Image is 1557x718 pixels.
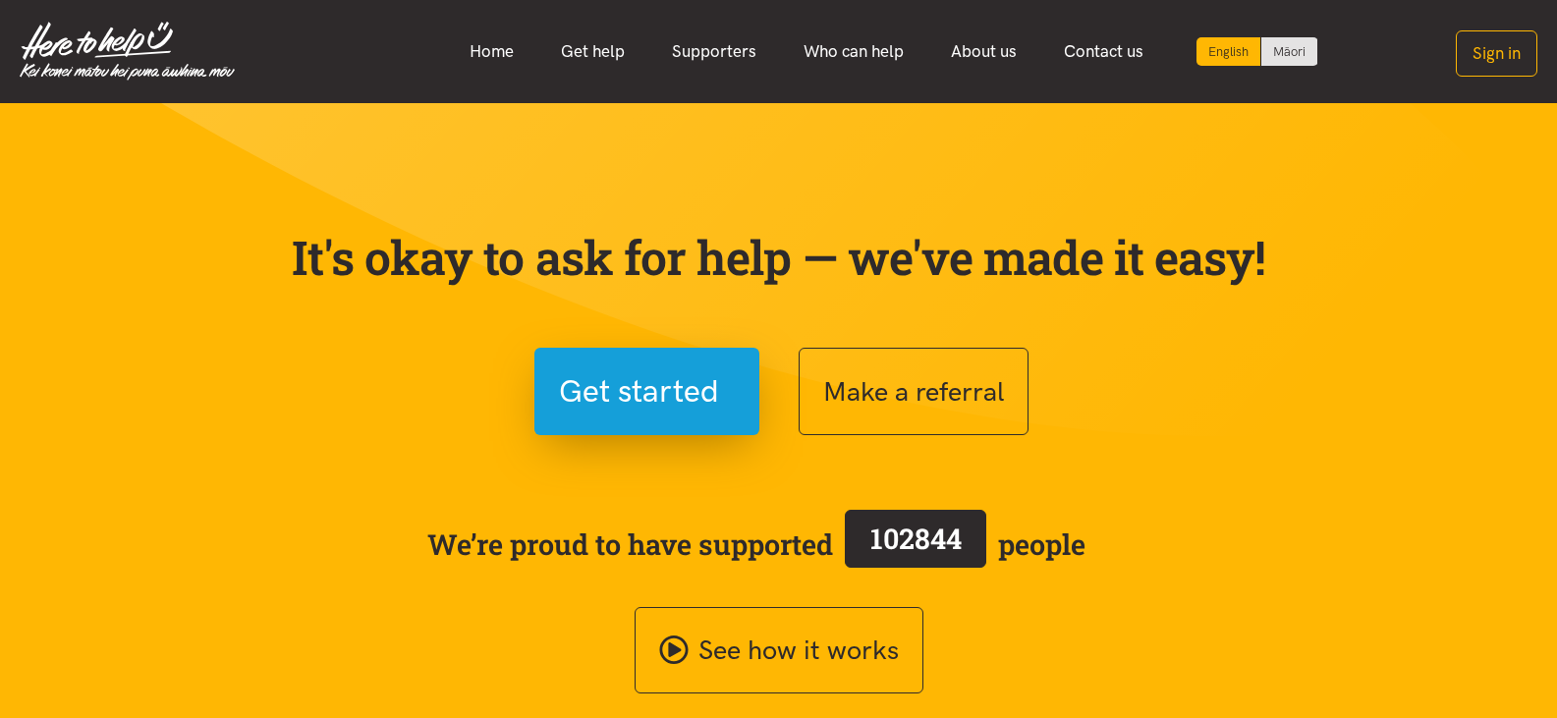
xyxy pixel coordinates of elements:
img: Home [20,22,235,81]
a: Contact us [1040,30,1167,73]
a: 102844 [833,506,998,582]
a: Home [446,30,537,73]
span: 102844 [870,520,962,557]
a: Get help [537,30,648,73]
a: Supporters [648,30,780,73]
a: Switch to Te Reo Māori [1261,37,1317,66]
button: Make a referral [799,348,1029,435]
a: Who can help [780,30,927,73]
div: Current language [1196,37,1261,66]
button: Sign in [1456,30,1537,77]
span: We’re proud to have supported people [427,506,1085,582]
button: Get started [534,348,759,435]
p: It's okay to ask for help — we've made it easy! [288,229,1270,286]
div: Language toggle [1196,37,1318,66]
a: About us [927,30,1040,73]
a: See how it works [635,607,923,694]
span: Get started [559,366,719,416]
